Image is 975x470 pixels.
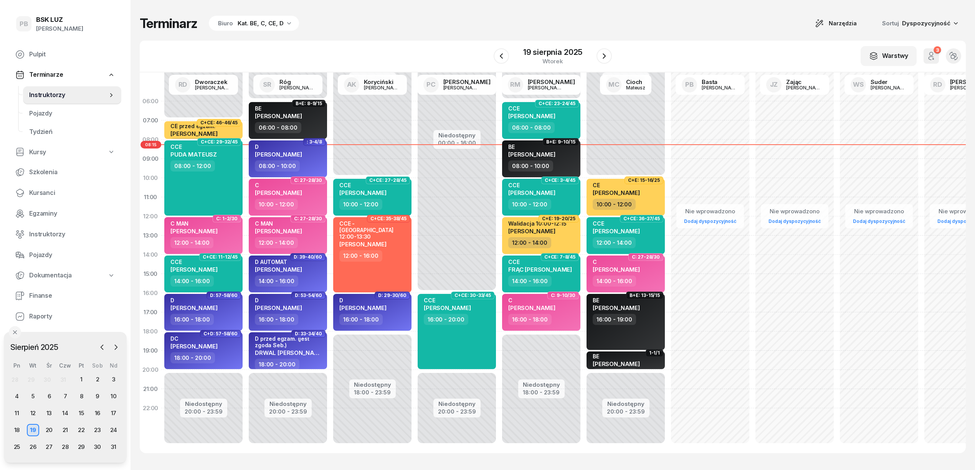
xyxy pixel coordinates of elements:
div: Kat. BE, C, CE, D [238,19,284,28]
div: Nie wprowadzono [850,206,908,216]
div: BE [255,105,302,112]
div: 06:00 [140,92,161,111]
a: Egzaminy [9,204,121,223]
span: [PERSON_NAME] [593,189,640,196]
div: D przed egzam. (jest zgoda Seb.) [255,335,322,348]
div: 06:00 - 08:00 [508,122,555,133]
a: MCCiochMateusz [600,75,651,95]
div: 15:00 [140,264,161,284]
div: 22:00 [140,399,161,418]
div: CCE [170,143,217,150]
span: DRWAL [PERSON_NAME] [255,349,325,356]
div: [PERSON_NAME] [528,85,565,90]
button: 3 [924,48,939,64]
span: Kursanci [29,188,115,198]
a: Szkolenia [9,163,121,181]
div: 20:00 - 23:59 [269,407,307,415]
div: 16:00 - 18:00 [339,314,383,325]
div: 22 [75,424,88,436]
div: 20 [43,424,55,436]
div: 23 [91,424,104,436]
h1: Terminarz [140,16,197,30]
span: [PERSON_NAME] [593,228,640,235]
span: PC [426,81,436,88]
span: Raporty [29,312,115,322]
div: 13 [43,407,55,419]
span: C+D: 57-58/60 [203,333,238,335]
div: CCE [593,220,640,227]
div: Sob [89,362,106,369]
button: Nie wprowadzonoDodaj dyspozycyjność [850,205,908,228]
button: Niedostępny18:00 - 23:59 [354,380,391,397]
div: 16 [91,407,104,419]
div: Dworaczek [195,79,232,85]
div: Nd [106,362,122,369]
span: Pojazdy [29,109,115,119]
div: D [255,143,302,150]
a: PBBasta[PERSON_NAME] [676,75,745,95]
span: C: 27-28/30 [632,256,660,258]
span: [PERSON_NAME] [170,228,218,235]
button: Niedostępny00:00 - 16:00 [438,131,476,148]
span: [PERSON_NAME] [339,189,387,196]
span: MC [608,81,620,88]
div: 17 [107,407,120,419]
span: FRĄC [PERSON_NAME] [508,266,572,273]
div: CCE [508,105,555,112]
a: RM[PERSON_NAME][PERSON_NAME] [502,75,581,95]
span: B+E: 9-10/15 [546,141,575,143]
div: 14:00 [140,245,161,264]
div: Niedostępny [269,401,307,407]
div: 31 [107,441,120,453]
div: 20:00 - 23:59 [438,407,476,415]
span: RD [933,81,942,88]
div: 16:00 [140,284,161,303]
div: 12:00 - 16:00 [339,250,382,261]
div: 17:00 [140,303,161,322]
span: C+CE: 35-38/45 [370,218,407,219]
div: DC [170,335,218,342]
div: BE [593,297,640,303]
span: PB [685,81,694,88]
span: RM [510,81,521,88]
span: Szkolenia [29,167,115,177]
div: 16:00 - 20:00 [424,314,468,325]
a: Tydzień [23,123,121,141]
span: C+CE: 36-37/45 [623,218,660,219]
div: C MAN [255,220,302,227]
span: PUDA MATEUSZ [170,151,217,158]
a: Kursy [9,143,121,161]
span: [PERSON_NAME] [508,304,555,312]
span: D: 57-58/60 [210,295,238,296]
span: PB [20,21,28,27]
a: Pulpit [9,45,121,64]
div: Basta [702,79,739,85]
div: 16:00 - 18:00 [170,314,214,325]
span: [PERSON_NAME] [255,151,302,158]
button: Warstwy [861,46,917,66]
div: 29 [28,376,35,383]
div: Czw [57,362,73,369]
span: [PERSON_NAME] [255,304,302,312]
div: 08:00 [140,130,161,149]
span: 1-1/1 [649,352,660,354]
div: CCE - [GEOGRAPHIC_DATA] 12:00-13:30 [339,220,407,240]
div: Róg [279,79,316,85]
div: 6 [43,390,55,402]
span: C+CE: 11-12/45 [203,256,238,258]
div: C [255,182,302,188]
span: Finanse [29,291,115,301]
span: Instruktorzy [29,90,107,100]
div: Biuro [218,19,233,28]
div: Niedostępny [523,382,560,388]
a: Dodaj dyspozycyjność [765,217,824,226]
div: Suder [871,79,907,85]
div: Niedostępny [607,401,645,407]
div: 18:00 - 20:00 [255,359,299,370]
div: 9 [91,390,104,402]
button: Nie wprowadzonoDodaj dyspozycyjność [681,205,739,228]
div: CCE [424,297,471,303]
span: [PERSON_NAME] [170,266,218,273]
span: Instruktorzy [29,229,115,239]
span: C+E: 15-16/25 [628,180,660,181]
